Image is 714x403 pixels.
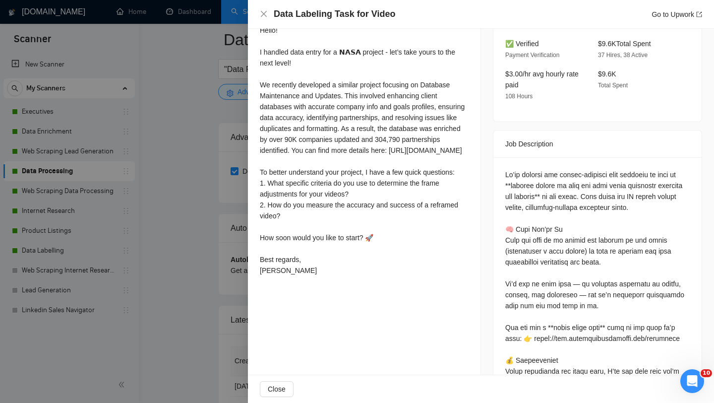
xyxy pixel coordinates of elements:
[260,25,469,276] div: Hello! I handled data entry for a 𝗡𝗔𝗦𝗔 project - let’s take yours to the next level! We recently ...
[505,70,579,89] span: $3.00/hr avg hourly rate paid
[701,369,712,377] span: 10
[260,381,294,397] button: Close
[274,8,395,20] h4: Data Labeling Task for Video
[598,70,616,78] span: $9.6K
[598,82,628,89] span: Total Spent
[505,52,559,59] span: Payment Verification
[598,52,648,59] span: 37 Hires, 38 Active
[680,369,704,393] iframe: Intercom live chat
[260,10,268,18] span: close
[268,384,286,395] span: Close
[598,40,651,48] span: $9.6K Total Spent
[505,93,533,100] span: 108 Hours
[260,10,268,18] button: Close
[505,40,539,48] span: ✅ Verified
[696,11,702,17] span: export
[652,10,702,18] a: Go to Upworkexport
[505,131,690,157] div: Job Description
